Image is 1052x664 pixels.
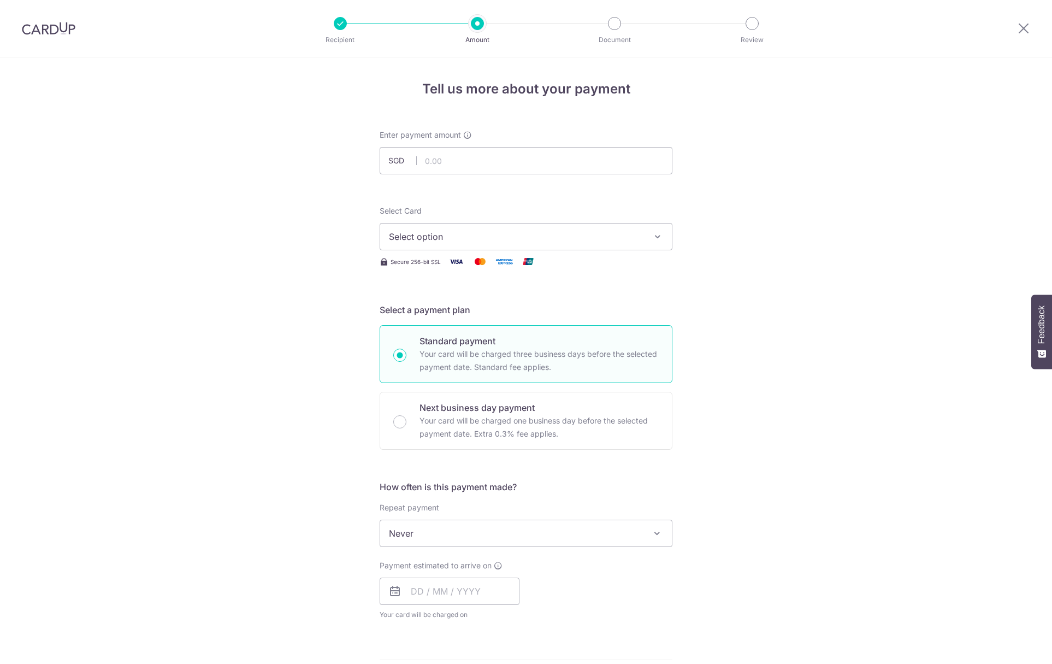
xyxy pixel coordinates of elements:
p: Document [574,34,655,45]
span: SGD [388,155,417,166]
span: Enter payment amount [380,130,461,140]
iframe: Opens a widget where you can find more information [982,631,1041,659]
input: DD / MM / YYYY [380,578,519,605]
span: Secure 256-bit SSL [391,257,441,266]
p: Standard payment [419,334,659,348]
p: Review [712,34,793,45]
span: Never [380,520,672,547]
p: Recipient [300,34,381,45]
span: Select option [389,230,643,243]
p: Your card will be charged one business day before the selected payment date. Extra 0.3% fee applies. [419,414,659,440]
p: Amount [437,34,518,45]
span: Feedback [1037,305,1047,344]
h5: Select a payment plan [380,303,672,316]
img: Union Pay [517,255,539,268]
h4: Tell us more about your payment [380,79,672,99]
button: Select option [380,223,672,250]
span: translation missing: en.payables.payment_networks.credit_card.summary.labels.select_card [380,206,422,215]
p: Next business day payment [419,401,659,414]
span: Payment estimated to arrive on [380,560,492,571]
img: Mastercard [469,255,491,268]
p: Your card will be charged three business days before the selected payment date. Standard fee appl... [419,348,659,374]
img: Visa [445,255,467,268]
img: American Express [493,255,515,268]
span: Your card will be charged on [380,609,519,620]
span: Never [380,520,672,547]
h5: How often is this payment made? [380,480,672,493]
input: 0.00 [380,147,672,174]
img: CardUp [22,22,75,35]
button: Feedback - Show survey [1031,295,1052,369]
label: Repeat payment [380,502,439,513]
